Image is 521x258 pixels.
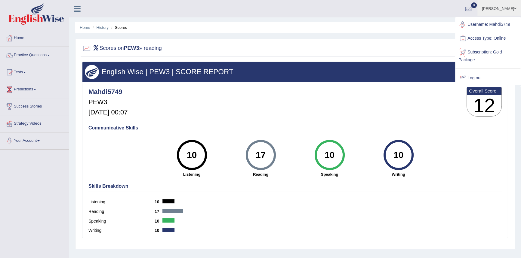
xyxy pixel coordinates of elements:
b: 10 [155,219,162,223]
a: Home [0,30,69,45]
div: 10 [319,142,341,168]
a: Your Account [0,132,69,147]
a: Practice Questions [0,47,69,62]
h4: Skills Breakdown [88,184,502,189]
div: 10 [181,142,203,168]
h4: Mahdi5749 [88,88,128,96]
strong: Listening [160,171,223,177]
a: Subscription: Gold Package [455,45,520,65]
b: 10 [155,199,162,204]
strong: Reading [229,171,292,177]
b: 17 [155,209,162,214]
a: Log out [455,71,520,85]
img: wings.png [85,65,99,79]
a: History [97,25,109,30]
h4: Communicative Skills [88,125,502,131]
b: Overall Score [469,88,499,93]
a: Username: Mahdi5749 [455,18,520,32]
h3: English Wise | PEW3 | SCORE REPORT [85,68,505,76]
h2: Scores on » reading [82,44,162,53]
span: 0 [471,2,477,8]
a: Strategy Videos [0,115,69,130]
li: Scores [110,25,127,30]
b: PEW3 [124,45,139,51]
a: Home [80,25,90,30]
a: Predictions [0,81,69,96]
label: Reading [88,208,155,215]
a: Success Stories [0,98,69,113]
h3: 12 [467,95,501,117]
h5: PEW3 [88,99,128,106]
h5: [DATE] 00:07 [88,109,128,116]
strong: Speaking [298,171,361,177]
a: Tests [0,64,69,79]
a: Access Type: Online [455,32,520,45]
b: 10 [155,228,162,233]
label: Writing [88,227,155,234]
label: Speaking [88,218,155,224]
label: Listening [88,199,155,205]
div: 10 [387,142,409,168]
strong: Writing [367,171,430,177]
div: 17 [250,142,272,168]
